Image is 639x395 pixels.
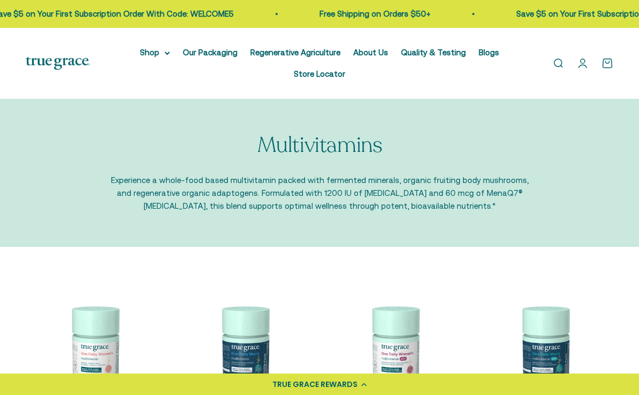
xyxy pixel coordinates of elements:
a: About Us [353,48,388,57]
a: Quality & Testing [401,48,466,57]
a: Store Locator [294,69,345,78]
summary: Shop [140,46,170,59]
a: Blogs [479,48,499,57]
a: Free Shipping on Orders $50+ [319,9,430,18]
p: Experience a whole-food based multivitamin packed with fermented minerals, organic fruiting body ... [110,174,529,213]
p: Multivitamins [257,133,382,157]
a: Our Packaging [183,48,237,57]
div: TRUE GRACE REWARDS [272,379,358,390]
a: Regenerative Agriculture [250,48,340,57]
